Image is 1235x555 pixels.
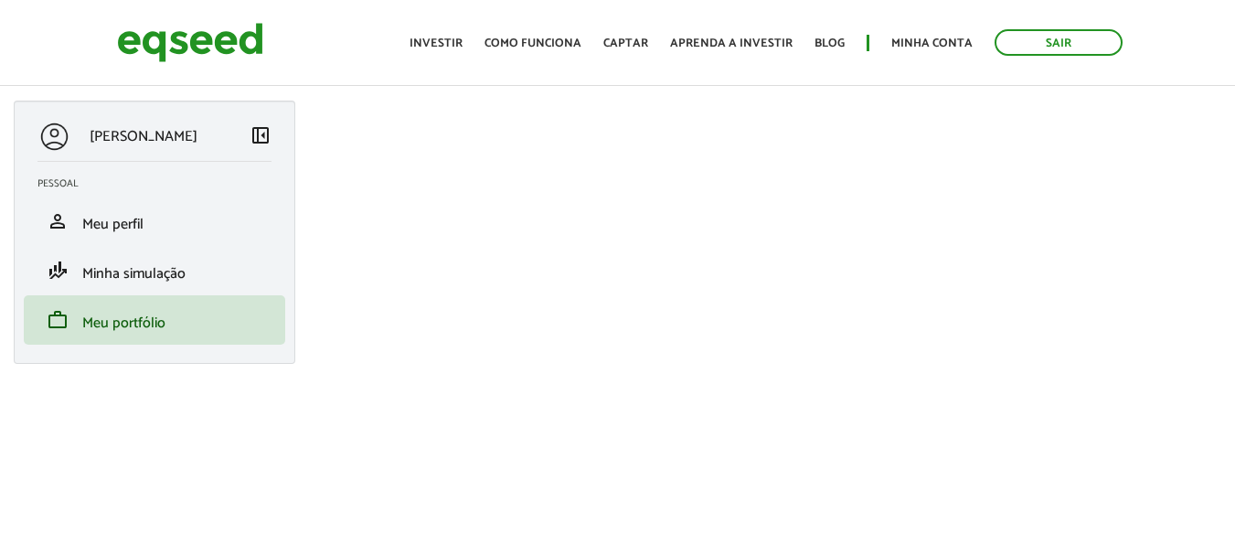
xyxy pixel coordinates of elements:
[670,37,793,49] a: Aprenda a investir
[995,29,1123,56] a: Sair
[82,261,186,286] span: Minha simulação
[37,210,271,232] a: personMeu perfil
[90,128,197,145] p: [PERSON_NAME]
[24,295,285,345] li: Meu portfólio
[24,197,285,246] li: Meu perfil
[37,178,285,189] h2: Pessoal
[250,124,271,150] a: Colapsar menu
[814,37,845,49] a: Blog
[250,124,271,146] span: left_panel_close
[82,212,144,237] span: Meu perfil
[410,37,463,49] a: Investir
[37,309,271,331] a: workMeu portfólio
[82,311,165,336] span: Meu portfólio
[117,18,263,67] img: EqSeed
[24,246,285,295] li: Minha simulação
[47,309,69,331] span: work
[37,260,271,282] a: finance_modeMinha simulação
[47,210,69,232] span: person
[47,260,69,282] span: finance_mode
[603,37,648,49] a: Captar
[891,37,973,49] a: Minha conta
[484,37,581,49] a: Como funciona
